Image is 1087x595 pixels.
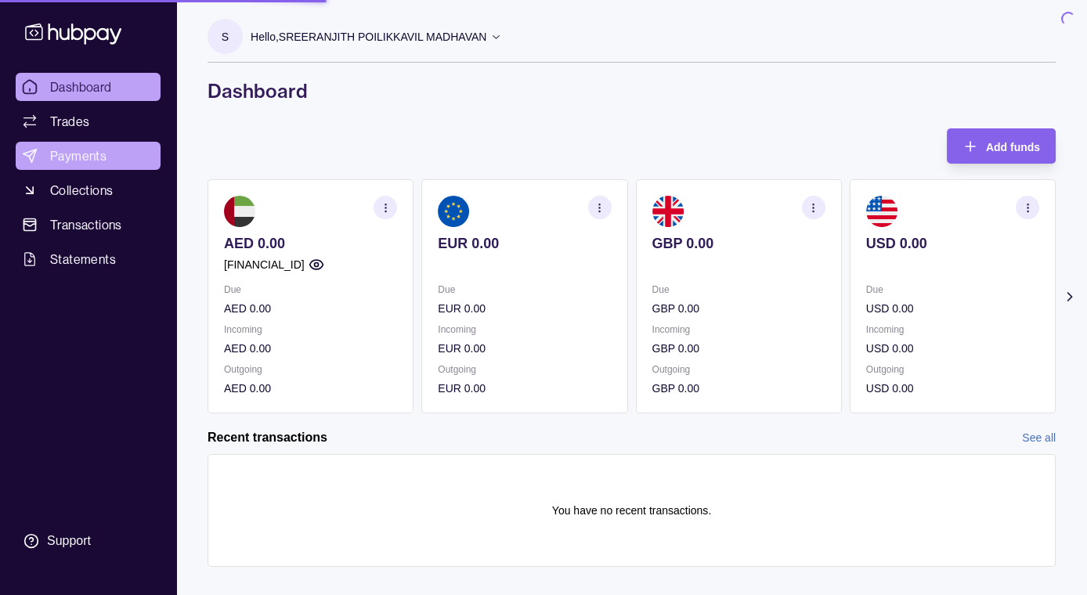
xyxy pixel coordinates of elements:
[222,28,229,45] p: S
[652,380,825,397] p: GBP 0.00
[438,380,611,397] p: EUR 0.00
[866,196,897,227] img: us
[552,502,711,519] p: You have no recent transactions.
[224,235,397,252] p: AED 0.00
[208,78,1056,103] h1: Dashboard
[50,250,116,269] span: Statements
[947,128,1056,164] button: Add funds
[224,380,397,397] p: AED 0.00
[224,256,305,273] p: [FINANCIAL_ID]
[1022,429,1056,446] a: See all
[866,340,1039,357] p: USD 0.00
[866,321,1039,338] p: Incoming
[16,73,161,101] a: Dashboard
[438,235,611,252] p: EUR 0.00
[50,215,122,234] span: Transactions
[50,112,89,131] span: Trades
[16,525,161,557] a: Support
[438,321,611,338] p: Incoming
[438,340,611,357] p: EUR 0.00
[224,361,397,378] p: Outgoing
[16,107,161,135] a: Trades
[224,196,255,227] img: ae
[16,211,161,239] a: Transactions
[224,321,397,338] p: Incoming
[866,361,1039,378] p: Outgoing
[16,176,161,204] a: Collections
[438,361,611,378] p: Outgoing
[50,181,113,200] span: Collections
[652,235,825,252] p: GBP 0.00
[866,380,1039,397] p: USD 0.00
[224,281,397,298] p: Due
[438,300,611,317] p: EUR 0.00
[438,196,469,227] img: eu
[866,300,1039,317] p: USD 0.00
[652,321,825,338] p: Incoming
[208,429,327,446] h2: Recent transactions
[16,245,161,273] a: Statements
[652,196,684,227] img: gb
[47,532,91,550] div: Support
[224,300,397,317] p: AED 0.00
[866,281,1039,298] p: Due
[224,340,397,357] p: AED 0.00
[866,235,1039,252] p: USD 0.00
[652,281,825,298] p: Due
[652,340,825,357] p: GBP 0.00
[251,28,486,45] p: Hello, SREERANJITH POILIKKAVIL MADHAVAN
[50,78,112,96] span: Dashboard
[438,281,611,298] p: Due
[986,141,1040,153] span: Add funds
[652,300,825,317] p: GBP 0.00
[652,361,825,378] p: Outgoing
[50,146,107,165] span: Payments
[16,142,161,170] a: Payments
